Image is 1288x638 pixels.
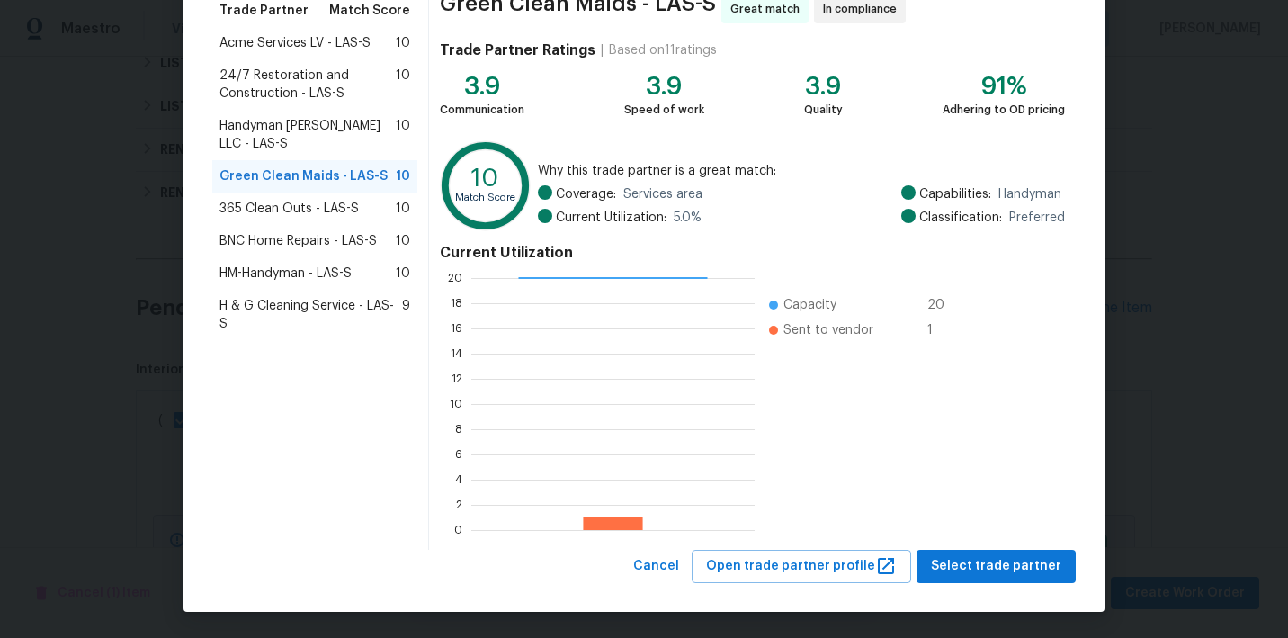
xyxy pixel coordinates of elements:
[633,555,679,578] span: Cancel
[451,298,462,309] text: 18
[674,209,702,227] span: 5.0 %
[396,34,410,52] span: 10
[917,550,1076,583] button: Select trade partner
[396,67,410,103] span: 10
[609,41,717,59] div: Based on 11 ratings
[455,474,462,485] text: 4
[451,348,462,359] text: 14
[1009,209,1065,227] span: Preferred
[927,321,956,339] span: 1
[219,200,359,218] span: 365 Clean Outs - LAS-S
[440,77,524,95] div: 3.9
[440,244,1065,262] h4: Current Utilization
[455,424,462,435] text: 8
[329,2,410,20] span: Match Score
[943,101,1065,119] div: Adhering to OD pricing
[219,167,388,185] span: Green Clean Maids - LAS-S
[440,41,595,59] h4: Trade Partner Ratings
[943,77,1065,95] div: 91%
[538,162,1065,180] span: Why this trade partner is a great match:
[998,185,1061,203] span: Handyman
[396,200,410,218] span: 10
[456,499,462,510] text: 2
[219,34,371,52] span: Acme Services LV - LAS-S
[471,166,499,191] text: 10
[927,296,956,314] span: 20
[783,321,873,339] span: Sent to vendor
[450,399,462,409] text: 10
[396,117,410,153] span: 10
[448,273,462,283] text: 20
[919,209,1002,227] span: Classification:
[706,555,897,578] span: Open trade partner profile
[219,232,377,250] span: BNC Home Repairs - LAS-S
[402,297,410,333] span: 9
[626,550,686,583] button: Cancel
[556,209,666,227] span: Current Utilization:
[219,117,396,153] span: Handyman [PERSON_NAME] LLC - LAS-S
[455,449,462,460] text: 6
[931,555,1061,578] span: Select trade partner
[623,185,702,203] span: Services area
[919,185,991,203] span: Capabilities:
[396,232,410,250] span: 10
[595,41,609,59] div: |
[396,167,410,185] span: 10
[804,101,843,119] div: Quality
[219,2,309,20] span: Trade Partner
[440,101,524,119] div: Communication
[452,373,462,384] text: 12
[455,193,515,202] text: Match Score
[692,550,911,583] button: Open trade partner profile
[556,185,616,203] span: Coverage:
[624,101,704,119] div: Speed of work
[804,77,843,95] div: 3.9
[454,525,462,535] text: 0
[451,323,462,334] text: 16
[219,297,402,333] span: H & G Cleaning Service - LAS-S
[219,265,352,283] span: HM-Handyman - LAS-S
[396,265,410,283] span: 10
[783,296,836,314] span: Capacity
[219,67,396,103] span: 24/7 Restoration and Construction - LAS-S
[624,77,704,95] div: 3.9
